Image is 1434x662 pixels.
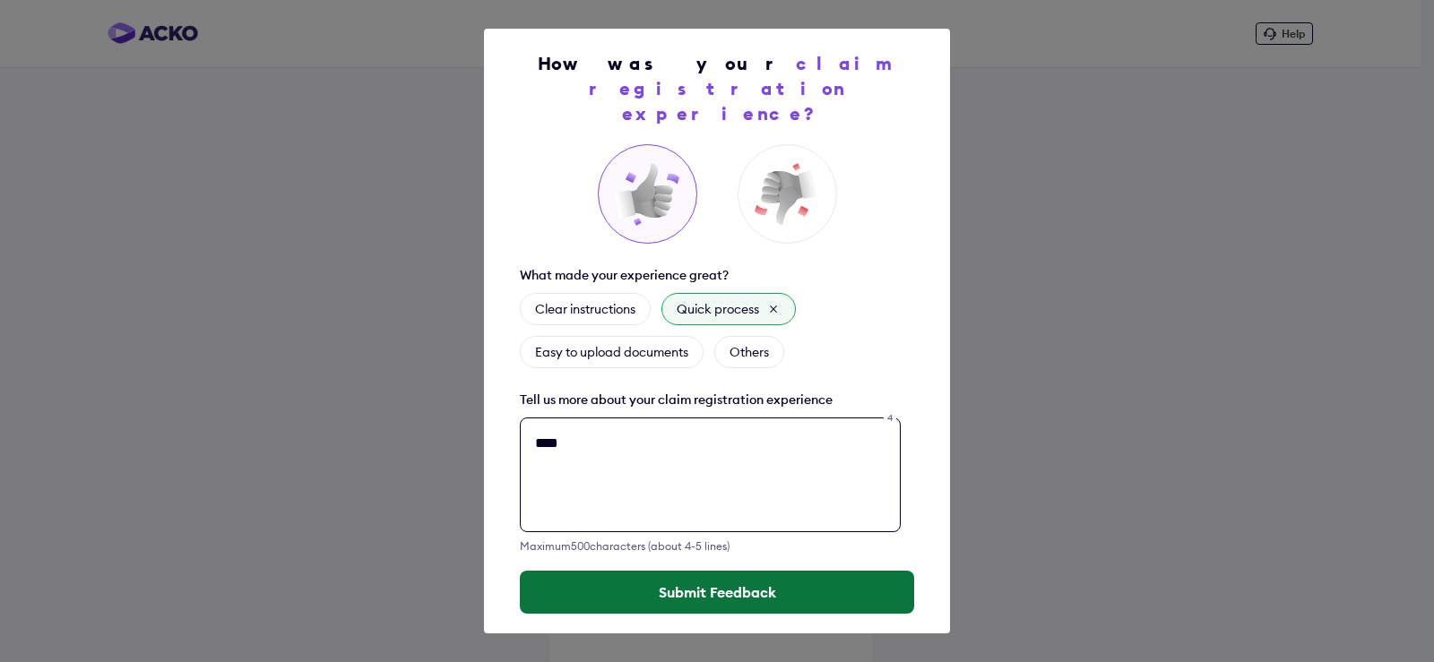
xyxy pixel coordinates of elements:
span: claim registration experience? [589,52,897,125]
div: Tell us more about your claim registration experience [520,391,833,408]
div: Others [714,336,784,368]
button: Submit Feedback [520,571,914,614]
div: What made your experience great? [520,266,729,284]
div: Clear instructions [520,293,651,325]
div: Maximum 500 characters (about 4-5 lines) [520,539,914,553]
div: Quick process [661,293,796,325]
div: How was your [529,51,905,126]
div: Easy to upload documents [520,336,704,368]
